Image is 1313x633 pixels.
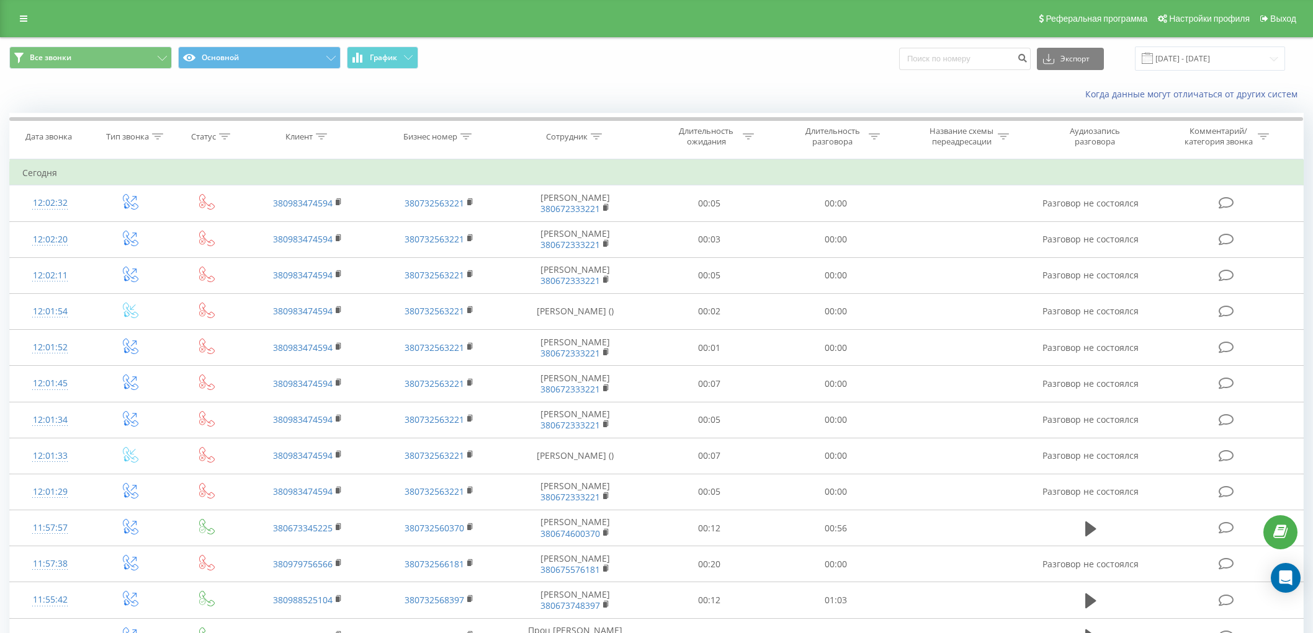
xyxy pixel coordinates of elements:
div: 12:01:34 [22,408,78,432]
a: 380732563221 [405,342,464,353]
span: Разговор не состоялся [1042,197,1139,209]
a: 380732563221 [405,269,464,281]
div: Название схемы переадресации [928,126,995,147]
span: Разговор не состоялся [1042,414,1139,425]
td: 00:05 [646,185,773,221]
td: 00:00 [773,330,899,366]
span: Реферальная программа [1046,14,1147,24]
a: 380979756566 [273,558,333,570]
td: 01:03 [773,582,899,618]
td: 00:01 [646,330,773,366]
td: 00:05 [646,257,773,293]
span: Разговор не состоялся [1042,233,1139,245]
a: 380983474594 [273,485,333,497]
td: [PERSON_NAME] () [504,293,646,329]
div: 11:57:57 [22,516,78,540]
a: Когда данные могут отличаться от других систем [1085,88,1304,100]
span: Разговор не состоялся [1042,558,1139,570]
span: Все звонки [30,53,71,63]
td: 00:07 [646,366,773,402]
a: 380672333221 [540,383,600,395]
td: 00:07 [646,438,773,474]
a: 380672333221 [540,275,600,286]
td: 00:00 [773,221,899,257]
td: [PERSON_NAME] [504,582,646,618]
td: [PERSON_NAME] [504,510,646,546]
div: Open Intercom Messenger [1271,563,1301,593]
button: Все звонки [9,46,172,69]
a: 380672333221 [540,491,600,503]
td: [PERSON_NAME] [504,474,646,510]
button: Основной [178,46,341,69]
a: 380983474594 [273,197,333,209]
td: Сегодня [10,161,1304,185]
td: 00:05 [646,402,773,438]
div: 12:01:54 [22,299,78,324]
div: Клиент [285,131,313,142]
a: 380983474594 [273,233,333,245]
div: Бизнес номер [403,131,457,142]
div: Тип звонка [106,131,149,142]
td: 00:00 [773,293,899,329]
a: 380673748397 [540,600,600,611]
a: 380732563221 [405,414,464,425]
td: [PERSON_NAME] [504,546,646,582]
span: Разговор не состоялся [1042,485,1139,497]
td: [PERSON_NAME] [504,330,646,366]
td: 00:00 [773,438,899,474]
div: 12:01:52 [22,335,78,360]
div: 12:02:20 [22,228,78,252]
td: [PERSON_NAME] [504,185,646,221]
td: [PERSON_NAME] [504,221,646,257]
td: 00:03 [646,221,773,257]
div: 11:57:38 [22,552,78,576]
td: 00:12 [646,582,773,618]
div: 12:01:33 [22,444,78,468]
div: Дата звонка [25,131,72,142]
a: 380732566181 [405,558,464,570]
a: 380732563221 [405,449,464,461]
td: 00:00 [773,185,899,221]
a: 380672333221 [540,239,600,250]
a: 380983474594 [273,449,333,461]
div: Длительность разговора [799,126,866,147]
div: Статус [191,131,216,142]
a: 380672333221 [540,347,600,359]
a: 380983474594 [273,414,333,425]
td: 00:00 [773,366,899,402]
a: 380674600370 [540,528,600,539]
td: [PERSON_NAME] [504,366,646,402]
a: 380673345225 [273,522,333,534]
div: 12:01:29 [22,480,78,504]
div: 12:02:32 [22,191,78,215]
div: 11:55:42 [22,588,78,612]
span: График [370,53,397,62]
td: 00:00 [773,257,899,293]
input: Поиск по номеру [899,48,1031,70]
a: 380988525104 [273,594,333,606]
button: График [347,46,418,69]
span: Разговор не состоялся [1042,305,1139,317]
a: 380732563221 [405,233,464,245]
div: 12:01:45 [22,371,78,396]
div: Комментарий/категория звонка [1182,126,1255,147]
td: 00:05 [646,474,773,510]
a: 380675576181 [540,564,600,575]
td: 00:00 [773,546,899,582]
a: 380732563221 [405,197,464,209]
a: 380732563221 [405,305,464,317]
a: 380732563221 [405,485,464,497]
a: 380983474594 [273,305,333,317]
td: 00:00 [773,402,899,438]
a: 380983474594 [273,378,333,389]
div: 12:02:11 [22,263,78,288]
a: 380983474594 [273,269,333,281]
a: 380983474594 [273,342,333,353]
td: 00:12 [646,510,773,546]
td: 00:56 [773,510,899,546]
span: Разговор не состоялся [1042,378,1139,389]
td: 00:00 [773,474,899,510]
a: 380732568397 [405,594,464,606]
span: Выход [1270,14,1296,24]
a: 380672333221 [540,203,600,215]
